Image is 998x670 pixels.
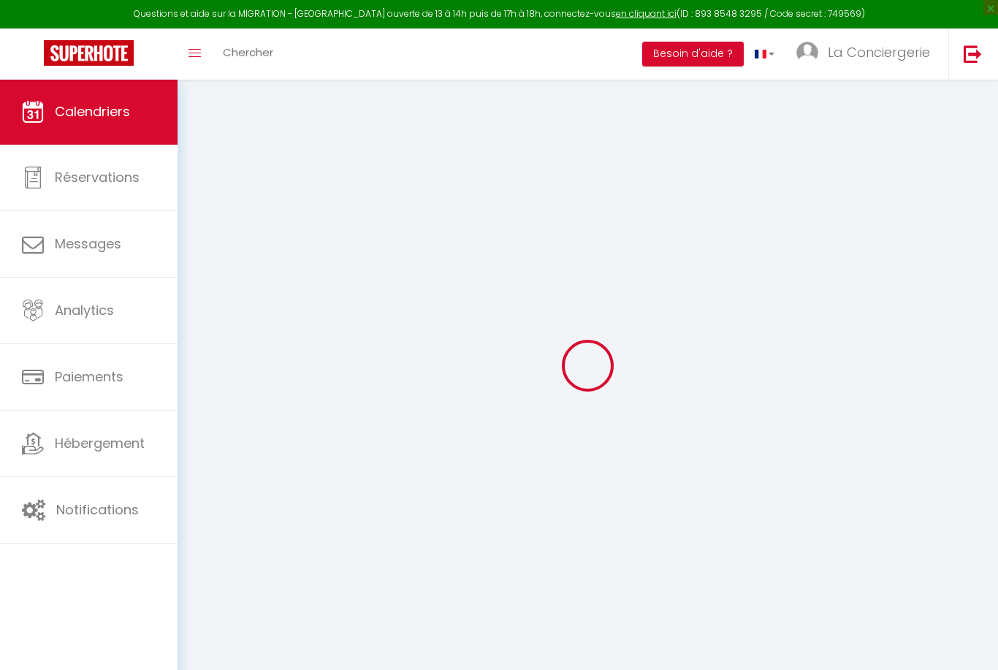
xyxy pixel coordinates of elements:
[55,168,140,186] span: Réservations
[796,42,818,64] img: ...
[56,500,139,519] span: Notifications
[642,42,744,66] button: Besoin d'aide ?
[828,43,930,61] span: La Conciergerie
[55,434,145,452] span: Hébergement
[785,28,948,80] a: ... La Conciergerie
[212,28,284,80] a: Chercher
[55,102,130,121] span: Calendriers
[55,301,114,319] span: Analytics
[55,368,123,386] span: Paiements
[616,7,677,20] a: en cliquant ici
[223,45,273,60] span: Chercher
[964,45,982,63] img: logout
[55,235,121,253] span: Messages
[44,40,134,66] img: Super Booking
